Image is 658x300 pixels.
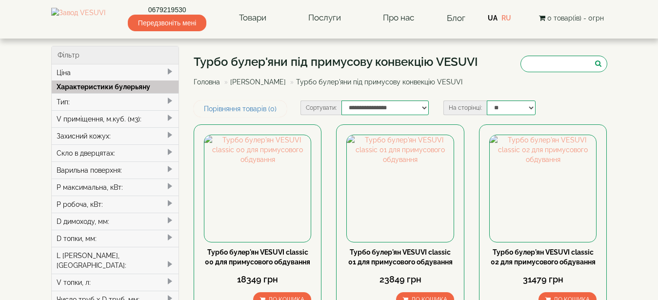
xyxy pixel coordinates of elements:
[205,248,310,266] a: Турбо булер'ян VESUVI classic 00 для примусового обдування
[52,230,179,247] div: D топки, мм:
[347,135,453,241] img: Турбо булер'ян VESUVI classic 01 для примусового обдування
[194,56,478,68] h1: Турбо булер'яни під примусову конвекцію VESUVI
[52,64,179,81] div: Ціна
[52,46,179,64] div: Фільтр
[488,14,498,22] a: UA
[373,7,424,29] a: Про нас
[128,5,206,15] a: 0679219530
[52,274,179,291] div: V топки, л:
[348,248,453,266] a: Турбо булер'ян VESUVI classic 01 для примусового обдування
[501,14,511,22] a: RU
[52,161,179,179] div: Варильна поверхня:
[52,196,179,213] div: P робоча, кВт:
[491,248,596,266] a: Турбо булер'ян VESUVI classic 02 для примусового обдування
[204,135,311,241] img: Турбо булер'ян VESUVI classic 00 для примусового обдування
[52,144,179,161] div: Скло в дверцятах:
[128,15,206,31] span: Передзвоніть мені
[346,273,454,286] div: 23849 грн
[490,135,596,241] img: Турбо булер'ян VESUVI classic 02 для примусового обдування
[52,213,179,230] div: D димоходу, мм:
[489,273,597,286] div: 31479 грн
[547,14,604,22] span: 0 товар(ів) - 0грн
[300,100,341,115] label: Сортувати:
[194,100,287,117] a: Порівняння товарів (0)
[194,78,220,86] a: Головна
[52,80,179,93] div: Характеристики булерьяну
[447,13,465,23] a: Блог
[52,93,179,110] div: Тип:
[229,7,276,29] a: Товари
[52,110,179,127] div: V приміщення, м.куб. (м3):
[52,179,179,196] div: P максимальна, кВт:
[299,7,351,29] a: Послуги
[443,100,487,115] label: На сторінці:
[288,77,462,87] li: Турбо булер'яни під примусову конвекцію VESUVI
[204,273,311,286] div: 18349 грн
[52,247,179,274] div: L [PERSON_NAME], [GEOGRAPHIC_DATA]:
[52,127,179,144] div: Захисний кожух:
[51,8,105,28] img: Завод VESUVI
[230,78,286,86] a: [PERSON_NAME]
[536,13,607,23] button: 0 товар(ів) - 0грн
